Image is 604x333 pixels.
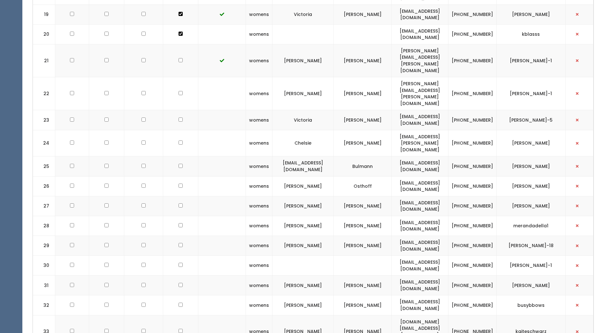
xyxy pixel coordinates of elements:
td: [PERSON_NAME] [272,77,333,110]
td: [PERSON_NAME] [496,130,565,156]
td: 29 [33,236,55,256]
td: womens [246,256,272,276]
td: [PHONE_NUMBER] [448,176,496,196]
td: womens [246,156,272,176]
td: [PERSON_NAME] [334,276,392,295]
td: 24 [33,130,55,156]
td: 31 [33,276,55,295]
td: [PERSON_NAME] [334,110,392,130]
td: [PHONE_NUMBER] [448,77,496,110]
td: [PHONE_NUMBER] [448,44,496,77]
td: [PHONE_NUMBER] [448,130,496,156]
td: 30 [33,256,55,276]
td: [PHONE_NUMBER] [448,256,496,276]
td: 27 [33,196,55,216]
td: [PERSON_NAME] [496,176,565,196]
td: [EMAIL_ADDRESS][DOMAIN_NAME] [392,295,448,315]
td: [EMAIL_ADDRESS][DOMAIN_NAME] [392,256,448,276]
td: [PERSON_NAME] [272,44,333,77]
td: Bulmann [334,156,392,176]
td: womens [246,44,272,77]
td: busybbows [496,295,565,315]
td: 28 [33,216,55,236]
td: womens [246,24,272,44]
td: womens [246,236,272,256]
td: 21 [33,44,55,77]
td: 32 [33,295,55,315]
td: 19 [33,4,55,24]
td: [EMAIL_ADDRESS][DOMAIN_NAME] [272,156,333,176]
td: [PERSON_NAME] [272,236,333,256]
td: [PHONE_NUMBER] [448,110,496,130]
td: 22 [33,77,55,110]
td: [PERSON_NAME] [272,196,333,216]
td: [PERSON_NAME]-5 [496,110,565,130]
td: [PHONE_NUMBER] [448,236,496,256]
td: [PERSON_NAME]-18 [496,236,565,256]
td: [PERSON_NAME] [334,4,392,24]
td: [PERSON_NAME] [334,295,392,315]
td: [EMAIL_ADDRESS][DOMAIN_NAME] [392,176,448,196]
td: [PHONE_NUMBER] [448,4,496,24]
td: womens [246,110,272,130]
td: [PERSON_NAME] [334,236,392,256]
td: [PHONE_NUMBER] [448,196,496,216]
td: womens [246,4,272,24]
td: [EMAIL_ADDRESS][PERSON_NAME][DOMAIN_NAME] [392,130,448,156]
td: merandadella1 [496,216,565,236]
td: [PERSON_NAME] [334,130,392,156]
td: [PERSON_NAME] [496,156,565,176]
td: [EMAIL_ADDRESS][DOMAIN_NAME] [392,216,448,236]
td: womens [246,77,272,110]
td: [PERSON_NAME] [496,276,565,295]
td: womens [246,216,272,236]
td: [EMAIL_ADDRESS][DOMAIN_NAME] [392,196,448,216]
td: [PERSON_NAME] [272,295,333,315]
td: [EMAIL_ADDRESS][DOMAIN_NAME] [392,156,448,176]
td: [PERSON_NAME]-1 [496,44,565,77]
td: 20 [33,24,55,44]
td: womens [246,276,272,295]
td: Chelsie [272,130,333,156]
td: [PHONE_NUMBER] [448,216,496,236]
td: [PERSON_NAME] [272,176,333,196]
td: Victoria [272,110,333,130]
td: [PERSON_NAME] [272,276,333,295]
td: [EMAIL_ADDRESS][DOMAIN_NAME] [392,4,448,24]
td: [PERSON_NAME] [272,216,333,236]
td: Osthoff [334,176,392,196]
td: Victoria [272,4,333,24]
td: [PHONE_NUMBER] [448,295,496,315]
td: [PERSON_NAME] [334,77,392,110]
td: womens [246,196,272,216]
td: 23 [33,110,55,130]
td: [PERSON_NAME] [334,216,392,236]
td: [PERSON_NAME]-1 [496,256,565,276]
td: [PERSON_NAME][EMAIL_ADDRESS][PERSON_NAME][DOMAIN_NAME] [392,77,448,110]
td: [PERSON_NAME] [334,196,392,216]
td: [PERSON_NAME] [496,196,565,216]
td: womens [246,176,272,196]
td: [PERSON_NAME]-1 [496,77,565,110]
td: [PHONE_NUMBER] [448,156,496,176]
td: [EMAIL_ADDRESS][DOMAIN_NAME] [392,24,448,44]
td: [PERSON_NAME] [334,44,392,77]
td: [PHONE_NUMBER] [448,276,496,295]
td: 25 [33,156,55,176]
td: 26 [33,176,55,196]
td: [EMAIL_ADDRESS][DOMAIN_NAME] [392,276,448,295]
td: [EMAIL_ADDRESS][DOMAIN_NAME] [392,236,448,256]
td: [PERSON_NAME][EMAIL_ADDRESS][PERSON_NAME][DOMAIN_NAME] [392,44,448,77]
td: [EMAIL_ADDRESS][DOMAIN_NAME] [392,110,448,130]
td: [PERSON_NAME] [496,4,565,24]
td: kblasss [496,24,565,44]
td: [PHONE_NUMBER] [448,24,496,44]
td: womens [246,295,272,315]
td: womens [246,130,272,156]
